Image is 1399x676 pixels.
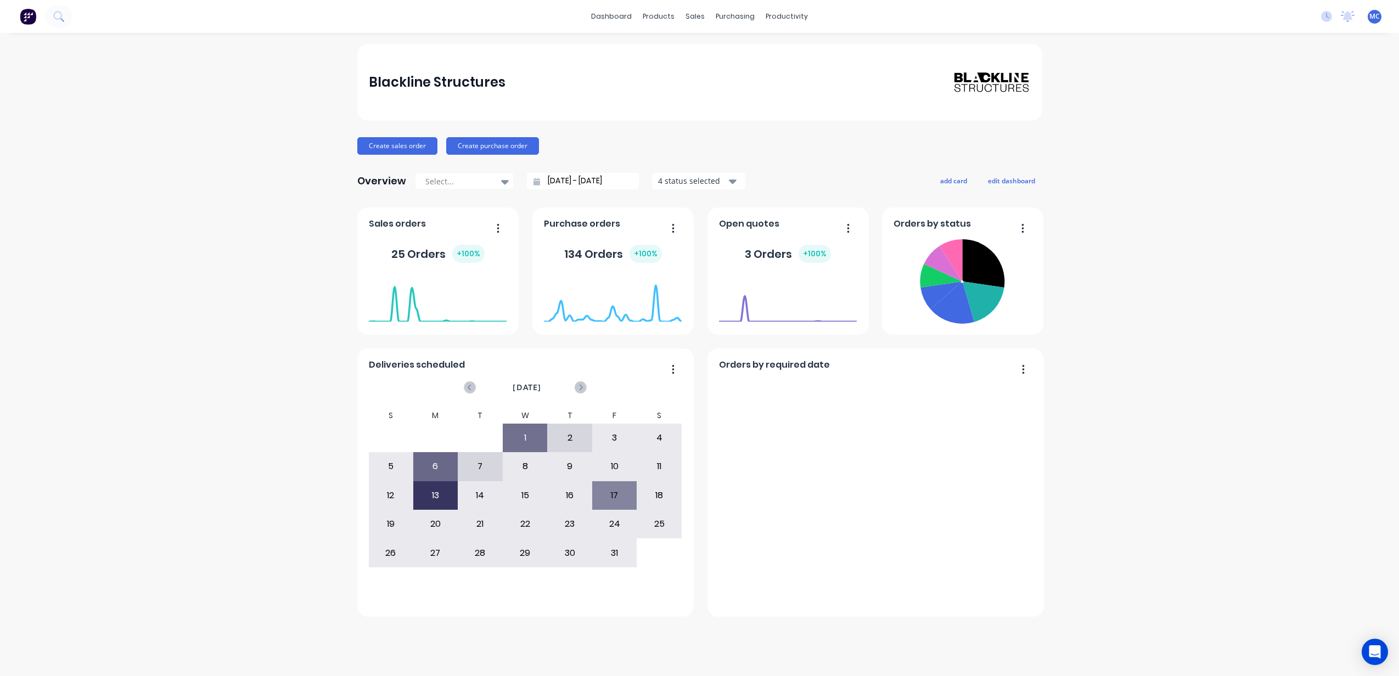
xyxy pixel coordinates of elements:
[458,453,502,480] div: 7
[593,539,637,566] div: 31
[414,510,458,538] div: 20
[547,408,592,424] div: T
[548,424,592,452] div: 2
[548,539,592,566] div: 30
[513,381,541,393] span: [DATE]
[760,8,813,25] div: productivity
[593,510,637,538] div: 24
[592,408,637,424] div: F
[710,8,760,25] div: purchasing
[637,408,682,424] div: S
[503,482,547,509] div: 15
[652,173,745,189] button: 4 status selected
[503,539,547,566] div: 29
[369,453,413,480] div: 5
[658,175,727,187] div: 4 status selected
[745,245,831,263] div: 3 Orders
[357,170,406,192] div: Overview
[369,510,413,538] div: 19
[414,539,458,566] div: 27
[894,217,971,230] span: Orders by status
[719,217,779,230] span: Open quotes
[981,173,1042,188] button: edit dashboard
[369,217,426,230] span: Sales orders
[503,510,547,538] div: 22
[20,8,36,25] img: Factory
[564,245,662,263] div: 134 Orders
[586,8,637,25] a: dashboard
[953,71,1030,93] img: Blackline Structures
[452,245,485,263] div: + 100 %
[503,453,547,480] div: 8
[799,245,831,263] div: + 100 %
[637,482,681,509] div: 18
[458,510,502,538] div: 21
[458,539,502,566] div: 28
[544,217,620,230] span: Purchase orders
[637,424,681,452] div: 4
[637,8,680,25] div: products
[1369,12,1380,21] span: MC
[593,482,637,509] div: 17
[637,510,681,538] div: 25
[369,482,413,509] div: 12
[458,408,503,424] div: T
[548,482,592,509] div: 16
[593,453,637,480] div: 10
[369,539,413,566] div: 26
[933,173,974,188] button: add card
[548,453,592,480] div: 9
[368,408,413,424] div: S
[548,510,592,538] div: 23
[503,424,547,452] div: 1
[637,453,681,480] div: 11
[458,482,502,509] div: 14
[503,408,548,424] div: W
[357,137,437,155] button: Create sales order
[391,245,485,263] div: 25 Orders
[680,8,710,25] div: sales
[414,482,458,509] div: 13
[446,137,539,155] button: Create purchase order
[1362,639,1388,665] div: Open Intercom Messenger
[593,424,637,452] div: 3
[369,71,505,93] div: Blackline Structures
[414,453,458,480] div: 6
[630,245,662,263] div: + 100 %
[413,408,458,424] div: M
